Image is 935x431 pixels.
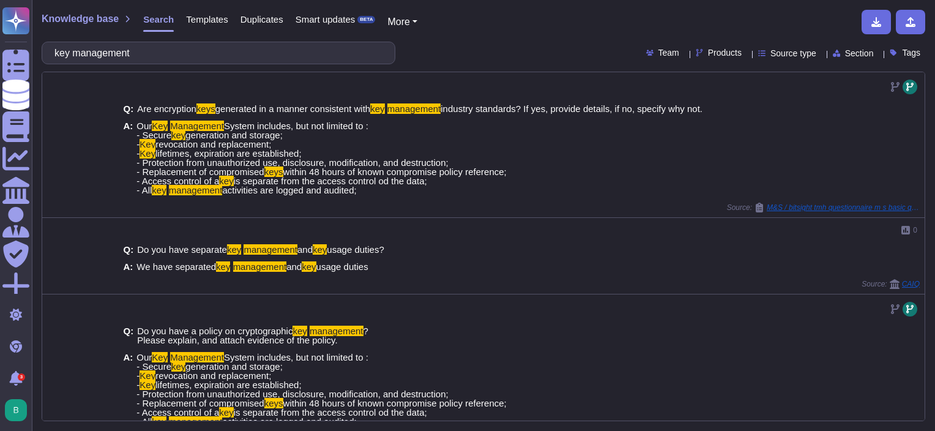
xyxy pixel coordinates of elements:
b: Q: [123,245,133,254]
mark: key [152,185,166,195]
mark: key [219,176,233,186]
mark: key [370,103,384,114]
b: Q: [123,104,133,113]
mark: Key [140,370,155,381]
b: A: [123,353,133,426]
mark: Key [140,139,155,149]
span: lifetimes, expiration are established; - Protection from unauthorized use, disclosure, modificati... [136,148,448,177]
span: Products [708,48,742,57]
span: activities are logged and audited; [222,416,356,427]
mark: key [227,244,241,255]
input: Search a question or template... [48,42,382,64]
span: System includes, but not limited to : - Secure [136,352,368,372]
mark: key [292,326,307,336]
span: and [286,261,302,272]
mark: Management [170,352,224,362]
span: CAIQ [902,280,920,288]
span: Knowledge base [42,14,119,24]
mark: management [169,416,223,427]
img: user [5,399,27,421]
span: Source: [727,203,920,212]
mark: key [152,416,166,427]
span: within 48 hours of known compromise policy reference; - Access control of a [136,167,506,186]
span: industry standards? If yes, provide details, if no, specify why not. [441,103,702,114]
span: Section [845,49,874,58]
span: Our [136,121,152,131]
span: 0 [913,227,917,234]
mark: key [171,361,185,372]
mark: keys [264,167,283,177]
span: usage duties? [327,244,384,255]
b: Q: [123,326,133,345]
span: M&S / bitsight tmh questionnaire m s basic questionnaire v [DATE] 06 30 [767,204,920,211]
mark: key [171,130,185,140]
b: A: [123,121,133,195]
span: Team [658,48,679,57]
mark: Key [140,380,155,390]
div: BETA [357,16,375,23]
span: revocation and replacement; - [136,370,271,390]
span: usage duties [316,261,368,272]
mark: keys [196,103,215,114]
mark: key [302,261,316,272]
span: generated in a manner consistent with [215,103,370,114]
mark: Management [170,121,224,131]
button: More [387,15,417,29]
span: Duplicates [240,15,283,24]
span: ? Please explain, and attach evidence of the policy. [137,326,368,345]
b: A: [123,262,133,271]
span: We have separated [136,261,216,272]
span: More [387,17,409,27]
span: is separate from the access control od the data; - All [136,407,427,427]
span: Source type [770,49,816,58]
mark: management [387,103,441,114]
span: Search [143,15,174,24]
span: generation and storage; - [136,130,283,149]
mark: Key [140,148,155,159]
span: Source: [862,279,920,289]
span: and [297,244,313,255]
button: user [2,397,35,424]
mark: Key [152,352,168,362]
span: is separate from the access control od the data; - All [136,176,427,195]
span: Do you have a policy on cryptographic [137,326,292,336]
mark: key [219,407,233,418]
span: Are encryption [137,103,196,114]
span: activities are logged and audited; [222,185,356,195]
span: Our [136,352,152,362]
span: generation and storage; - [136,361,283,381]
span: lifetimes, expiration are established; - Protection from unauthorized use, disclosure, modificati... [136,380,448,408]
mark: management [169,185,223,195]
mark: Key [152,121,168,131]
span: Templates [186,15,228,24]
span: within 48 hours of known compromise policy reference; - Access control of a [136,398,506,418]
span: Do you have separate [137,244,227,255]
mark: key [216,261,230,272]
mark: key [313,244,327,255]
span: Smart updates [296,15,356,24]
span: revocation and replacement; - [136,139,271,159]
span: System includes, but not limited to : - Secure [136,121,368,140]
div: 3 [18,373,25,381]
mark: keys [264,398,283,408]
mark: management [233,261,287,272]
span: Tags [902,48,920,57]
mark: management [244,244,297,255]
mark: management [310,326,363,336]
